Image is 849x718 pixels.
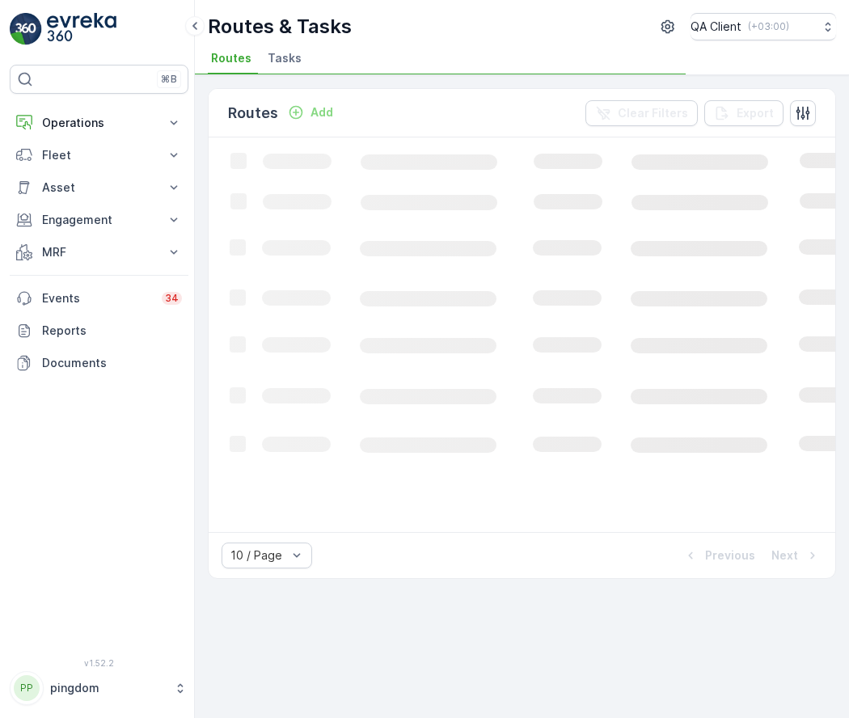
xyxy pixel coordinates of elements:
[10,171,188,204] button: Asset
[771,547,798,564] p: Next
[691,19,741,35] p: QA Client
[208,14,352,40] p: Routes & Tasks
[42,179,156,196] p: Asset
[161,73,177,86] p: ⌘B
[211,50,251,66] span: Routes
[42,355,182,371] p: Documents
[10,347,188,379] a: Documents
[42,290,152,306] p: Events
[618,105,688,121] p: Clear Filters
[10,236,188,268] button: MRF
[681,546,757,565] button: Previous
[228,102,278,125] p: Routes
[10,658,188,668] span: v 1.52.2
[10,107,188,139] button: Operations
[10,13,42,45] img: logo
[691,13,836,40] button: QA Client(+03:00)
[42,244,156,260] p: MRF
[10,315,188,347] a: Reports
[585,100,698,126] button: Clear Filters
[704,100,784,126] button: Export
[705,547,755,564] p: Previous
[50,680,166,696] p: pingdom
[748,20,789,33] p: ( +03:00 )
[737,105,774,121] p: Export
[281,103,340,122] button: Add
[770,546,822,565] button: Next
[42,212,156,228] p: Engagement
[14,675,40,701] div: PP
[10,671,188,705] button: PPpingdom
[310,104,333,120] p: Add
[47,13,116,45] img: logo_light-DOdMpM7g.png
[10,139,188,171] button: Fleet
[268,50,302,66] span: Tasks
[42,323,182,339] p: Reports
[42,147,156,163] p: Fleet
[42,115,156,131] p: Operations
[10,204,188,236] button: Engagement
[10,282,188,315] a: Events34
[165,292,179,305] p: 34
